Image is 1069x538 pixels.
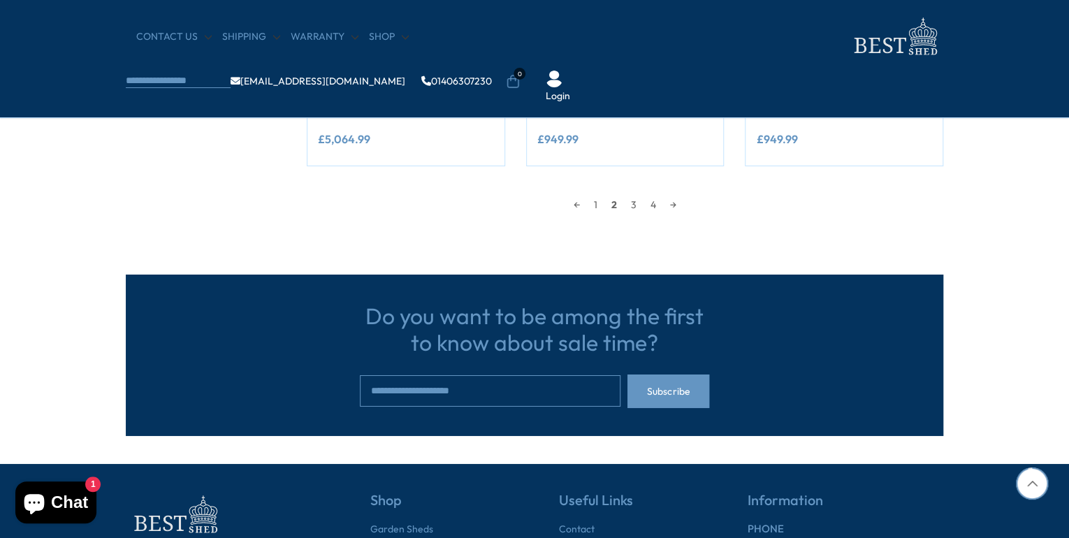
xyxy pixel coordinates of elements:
[369,30,409,44] a: Shop
[231,76,405,86] a: [EMAIL_ADDRESS][DOMAIN_NAME]
[624,194,643,215] a: 3
[748,523,943,535] h6: PHONE
[421,76,492,86] a: 01406307230
[604,194,624,215] span: 2
[546,89,570,103] a: Login
[11,481,101,527] inbox-online-store-chat: Shopify online store chat
[136,30,212,44] a: CONTACT US
[647,386,690,396] span: Subscribe
[126,492,224,537] img: footer-logo
[537,133,579,145] ins: £949.99
[587,194,604,215] a: 1
[291,30,358,44] a: Warranty
[370,492,510,523] h5: Shop
[514,68,525,80] span: 0
[756,133,797,145] ins: £949.99
[559,492,699,523] h5: Useful Links
[845,14,943,59] img: logo
[546,71,562,87] img: User Icon
[663,194,683,215] a: →
[360,303,709,356] h3: Do you want to be among the first to know about sale time?
[643,194,663,215] a: 4
[748,492,943,523] h5: Information
[506,75,520,89] a: 0
[222,30,280,44] a: Shipping
[559,523,595,537] a: Contact
[318,133,370,145] ins: £5,064.99
[627,375,709,408] button: Subscribe
[567,194,587,215] a: ←
[370,523,433,537] a: Garden Sheds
